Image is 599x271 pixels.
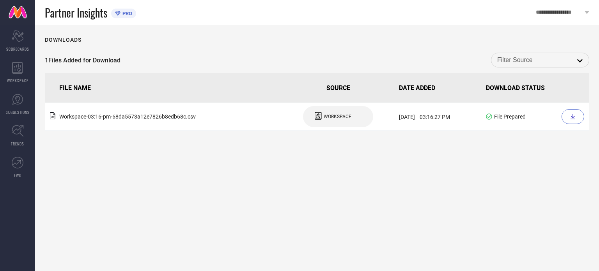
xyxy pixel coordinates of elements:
[280,73,396,103] th: SOURCE
[121,11,132,16] span: PRO
[11,141,24,147] span: TRENDS
[562,109,586,124] a: Download
[494,113,526,120] span: File Prepared
[45,73,280,103] th: FILE NAME
[7,78,28,83] span: WORKSPACE
[396,73,482,103] th: DATE ADDED
[483,73,589,103] th: DOWNLOAD STATUS
[399,114,450,120] span: [DATE] 03:16:27 PM
[45,5,107,21] span: Partner Insights
[45,57,121,64] span: 1 Files Added for Download
[6,109,30,115] span: SUGGESTIONS
[324,114,351,119] span: WORKSPACE
[14,172,21,178] span: FWD
[6,46,29,52] span: SCORECARDS
[45,37,82,43] h1: Downloads
[59,113,196,120] span: Workspace - 03:16-pm - 68da5573a12e7826b8edb68c .csv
